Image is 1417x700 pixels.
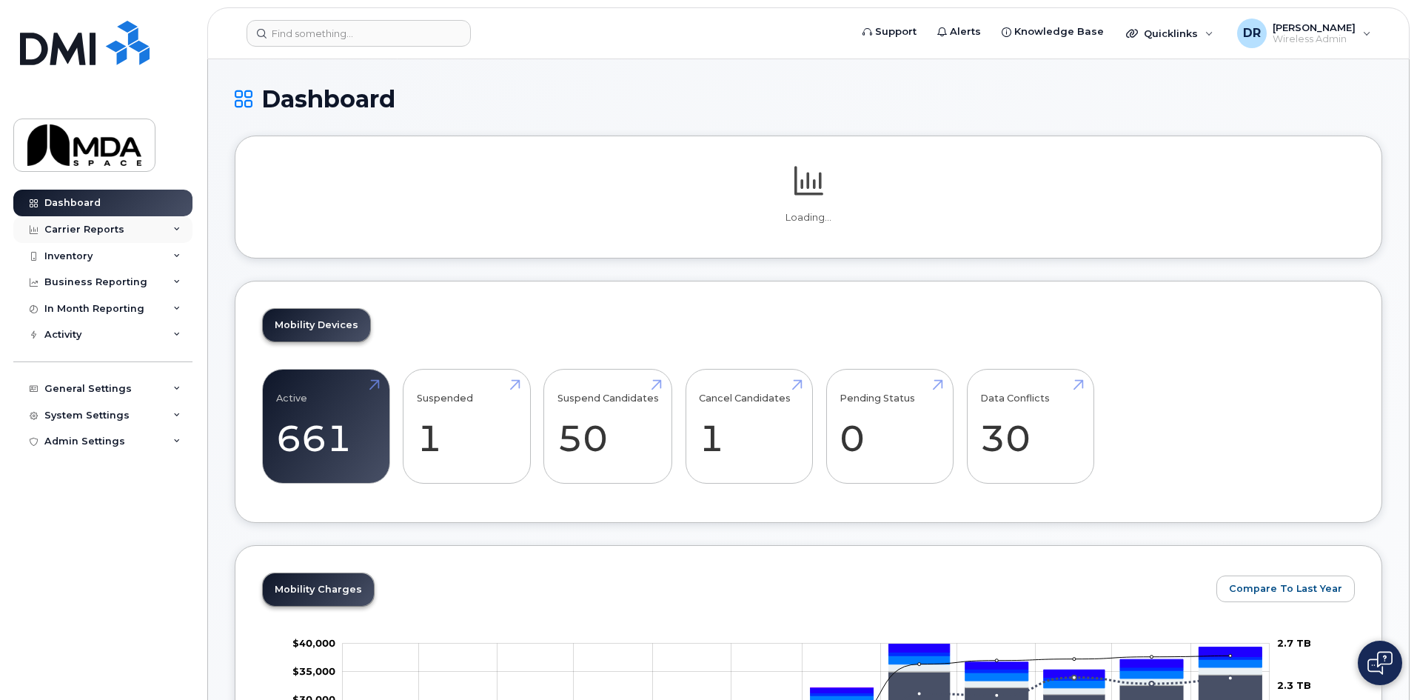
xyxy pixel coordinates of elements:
button: Compare To Last Year [1216,576,1355,602]
a: Data Conflicts 30 [980,378,1080,476]
p: Loading... [262,211,1355,224]
g: $0 [292,665,335,677]
a: Mobility Devices [263,309,370,341]
tspan: 2.3 TB [1277,680,1311,692]
a: Mobility Charges [263,573,374,606]
a: Pending Status 0 [840,378,939,476]
tspan: 2.7 TB [1277,637,1311,649]
a: Active 661 [276,378,376,476]
tspan: $35,000 [292,665,335,677]
g: $0 [292,637,335,649]
a: Suspended 1 [417,378,517,476]
h1: Dashboard [235,86,1382,112]
a: Suspend Candidates 50 [557,378,659,476]
a: Cancel Candidates 1 [699,378,799,476]
span: Compare To Last Year [1229,581,1342,596]
tspan: $40,000 [292,637,335,649]
img: Open chat [1367,651,1393,675]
